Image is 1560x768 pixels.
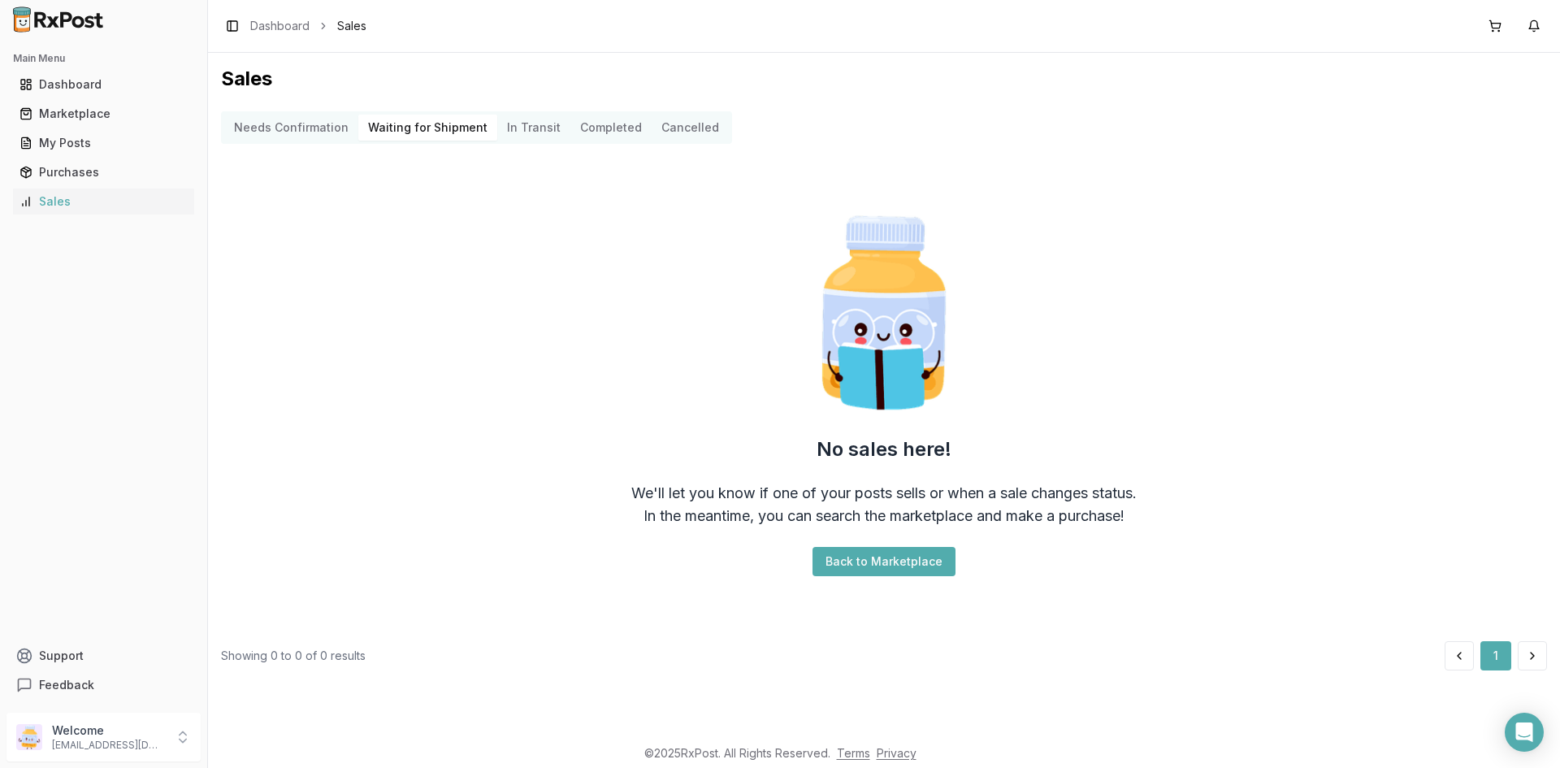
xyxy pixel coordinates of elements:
[497,115,570,141] button: In Transit
[337,18,366,34] span: Sales
[643,505,1124,527] div: In the meantime, you can search the marketplace and make a purchase!
[6,7,110,33] img: RxPost Logo
[13,187,194,216] a: Sales
[780,209,988,417] img: Smart Pill Bottle
[250,18,366,34] nav: breadcrumb
[250,18,310,34] a: Dashboard
[877,746,916,760] a: Privacy
[6,101,201,127] button: Marketplace
[1505,713,1544,752] div: Open Intercom Messenger
[13,70,194,99] a: Dashboard
[631,482,1137,505] div: We'll let you know if one of your posts sells or when a sale changes status.
[652,115,729,141] button: Cancelled
[13,52,194,65] h2: Main Menu
[6,130,201,156] button: My Posts
[39,677,94,693] span: Feedback
[52,739,165,752] p: [EMAIL_ADDRESS][DOMAIN_NAME]
[13,128,194,158] a: My Posts
[16,724,42,750] img: User avatar
[19,164,188,180] div: Purchases
[1480,641,1511,670] button: 1
[224,115,358,141] button: Needs Confirmation
[6,641,201,670] button: Support
[221,66,1547,92] h1: Sales
[817,436,951,462] h2: No sales here!
[6,159,201,185] button: Purchases
[6,72,201,98] button: Dashboard
[19,193,188,210] div: Sales
[6,189,201,215] button: Sales
[570,115,652,141] button: Completed
[13,158,194,187] a: Purchases
[812,547,955,576] button: Back to Marketplace
[52,722,165,739] p: Welcome
[19,135,188,151] div: My Posts
[221,648,366,664] div: Showing 0 to 0 of 0 results
[358,115,497,141] button: Waiting for Shipment
[13,99,194,128] a: Marketplace
[6,670,201,700] button: Feedback
[837,746,870,760] a: Terms
[19,76,188,93] div: Dashboard
[19,106,188,122] div: Marketplace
